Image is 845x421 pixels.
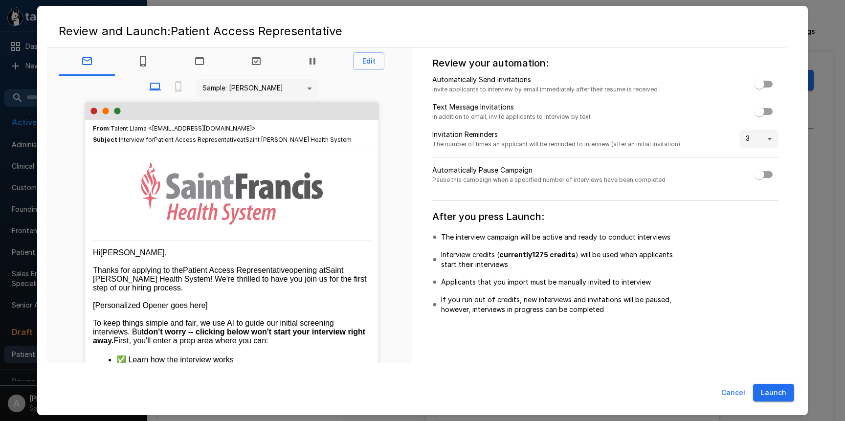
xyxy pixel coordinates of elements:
[432,139,680,149] span: The number of times an applicant will be reminded to interview (after an initial invitation)
[93,159,371,228] img: Talent Llama
[432,112,591,122] span: In addition to email, invite applicants to interview by text
[432,55,778,71] h6: Review your automation:
[739,130,778,148] div: 3
[116,355,234,364] span: ✅ Learn how the interview works
[245,136,352,143] span: Saint [PERSON_NAME] Health System
[93,135,352,145] span: :
[250,55,262,67] svg: Complete
[432,75,658,85] p: Automatically Send Invitations
[93,124,256,133] span: : Talent Llama <[EMAIL_ADDRESS][DOMAIN_NAME]>
[154,136,240,143] span: Patient Access Representative
[441,232,670,242] p: The interview campaign will be active and ready to conduct interviews
[194,55,205,67] svg: Welcome
[183,266,289,274] span: Patient Access Representative
[165,248,167,257] span: ,
[432,102,591,112] p: Text Message Invitations
[499,250,576,259] b: currently 1275 credits
[441,250,677,269] p: Interview credits ( ) will be used when applicants start their interviews
[432,175,666,185] span: Pause this campaign when a specified number of interviews have been completed
[93,275,369,292] span: ! We're thrilled to have you join us for the first step of our hiring process.
[93,301,208,310] span: [Personalized Opener goes here]
[93,125,109,132] b: From
[47,16,798,47] h2: Review and Launch: Patient Access Representative
[717,384,749,402] button: Cancel
[93,248,100,257] span: Hi
[93,136,117,143] b: Subject
[307,55,318,67] svg: Paused
[432,209,778,224] h6: After you press Launch:
[119,136,154,143] span: Interview for
[93,328,367,345] strong: don't worry -- clicking below won't start your interview right away.
[240,136,245,143] span: at
[137,55,149,67] svg: Text
[432,165,666,175] p: Automatically Pause Campaign
[93,266,183,274] span: Thanks for applying to the
[353,52,384,70] button: Edit
[432,130,680,139] p: Invitation Reminders
[81,55,93,67] svg: Email
[432,85,658,94] span: Invite applicants to interview by email immediately after their resume is received
[100,248,165,257] span: [PERSON_NAME]
[93,319,336,336] span: To keep things simple and fair, we use AI to guide our initial screening interviews. But
[441,295,677,314] p: If you run out of credits, new interviews and invitations will be paused, however, interviews in ...
[196,79,318,98] div: Sample: [PERSON_NAME]
[113,336,268,345] span: First, you'll enter a prep area where you can:
[753,384,794,402] button: Launch
[289,266,326,274] span: opening at
[93,266,343,283] span: Saint [PERSON_NAME] Health System
[441,277,651,287] p: Applicants that you import must be manually invited to interview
